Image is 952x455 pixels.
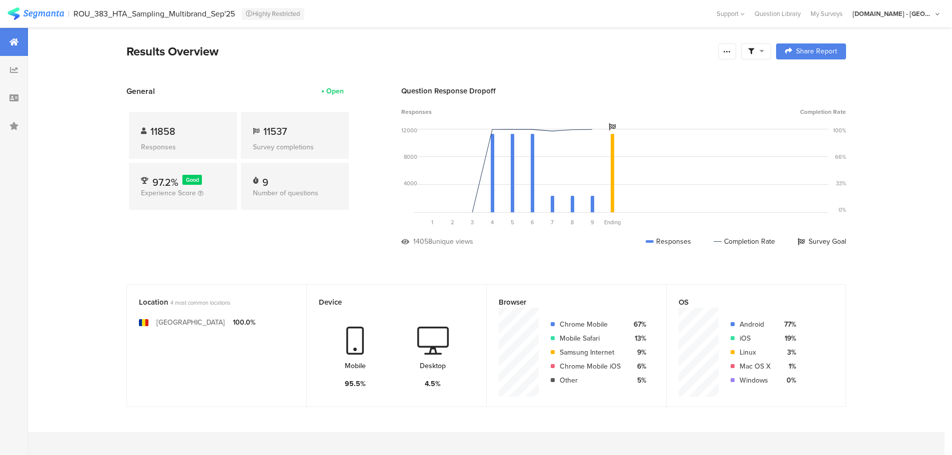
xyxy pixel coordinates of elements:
div: Results Overview [126,42,713,60]
span: 8 [571,218,574,226]
div: Highly Restricted [242,8,304,20]
div: 9% [629,347,646,358]
a: Question Library [750,9,806,18]
a: My Surveys [806,9,848,18]
div: 95.5% [345,379,366,389]
span: 97.2% [152,175,178,190]
span: Completion Rate [800,107,846,116]
span: 9 [591,218,594,226]
div: 14058 [413,236,432,247]
span: Share Report [796,48,837,55]
div: Survey Goal [798,236,846,247]
span: Responses [401,107,432,116]
div: 67% [629,319,646,330]
div: Android [740,319,771,330]
span: 1 [431,218,433,226]
span: 4 most common locations [170,299,230,307]
div: Responses [141,142,225,152]
div: [GEOGRAPHIC_DATA] [156,317,225,328]
div: Chrome Mobile iOS [560,361,621,372]
div: 4000 [404,179,417,187]
div: Responses [646,236,691,247]
img: segmanta logo [7,7,64,20]
span: 11858 [150,124,175,139]
div: Ending [602,218,622,226]
span: Experience Score [141,188,196,198]
div: Open [326,86,344,96]
div: unique views [432,236,473,247]
div: [DOMAIN_NAME] - [GEOGRAPHIC_DATA] [853,9,933,18]
span: 4 [491,218,494,226]
div: 19% [779,333,796,344]
div: Device [319,297,458,308]
div: iOS [740,333,771,344]
div: 5% [629,375,646,386]
div: 13% [629,333,646,344]
span: 3 [471,218,474,226]
span: 5 [511,218,514,226]
div: 6% [629,361,646,372]
div: 0% [839,206,846,214]
span: 6 [531,218,534,226]
span: 2 [451,218,454,226]
div: Mobile Safari [560,333,621,344]
div: Samsung Internet [560,347,621,358]
div: 9 [262,175,268,185]
span: 11537 [263,124,287,139]
div: OS [679,297,817,308]
div: Survey completions [253,142,337,152]
div: | [68,8,69,19]
div: 33% [836,179,846,187]
i: Survey Goal [609,123,616,130]
div: 66% [835,153,846,161]
div: Support [717,6,745,21]
div: Completion Rate [714,236,775,247]
div: 8000 [404,153,417,161]
div: Windows [740,375,771,386]
div: 3% [779,347,796,358]
span: Good [186,176,199,184]
div: 0% [779,375,796,386]
div: 100.0% [233,317,255,328]
div: ROU_383_HTA_Sampling_Multibrand_Sep'25 [73,9,235,18]
span: 7 [551,218,554,226]
div: Mac OS X [740,361,771,372]
span: Number of questions [253,188,318,198]
div: Desktop [420,361,446,371]
div: Question Response Dropoff [401,85,846,96]
div: Chrome Mobile [560,319,621,330]
span: General [126,85,155,97]
div: 1% [779,361,796,372]
div: Other [560,375,621,386]
div: Mobile [345,361,366,371]
div: 4.5% [425,379,441,389]
div: 100% [833,126,846,134]
div: Linux [740,347,771,358]
div: Location [139,297,278,308]
div: 12000 [401,126,417,134]
div: 77% [779,319,796,330]
div: Browser [499,297,638,308]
